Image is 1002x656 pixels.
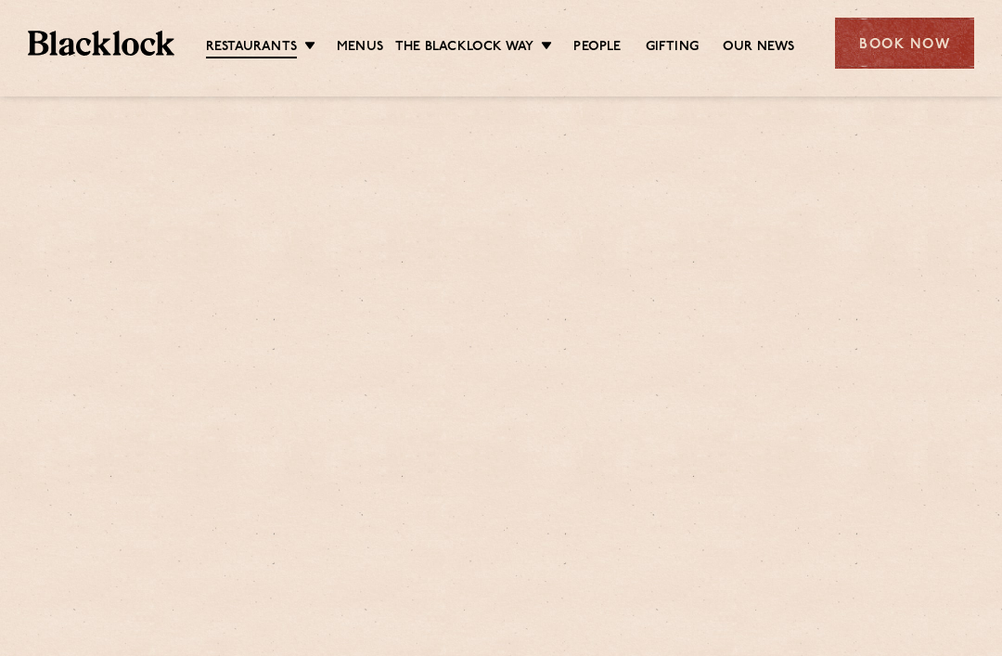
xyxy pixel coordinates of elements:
img: BL_Textured_Logo-footer-cropped.svg [28,31,174,56]
a: Gifting [646,38,699,57]
a: The Blacklock Way [395,38,533,57]
a: People [573,38,621,57]
a: Menus [337,38,383,57]
div: Book Now [835,18,974,69]
a: Our News [723,38,795,57]
a: Restaurants [206,38,297,58]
